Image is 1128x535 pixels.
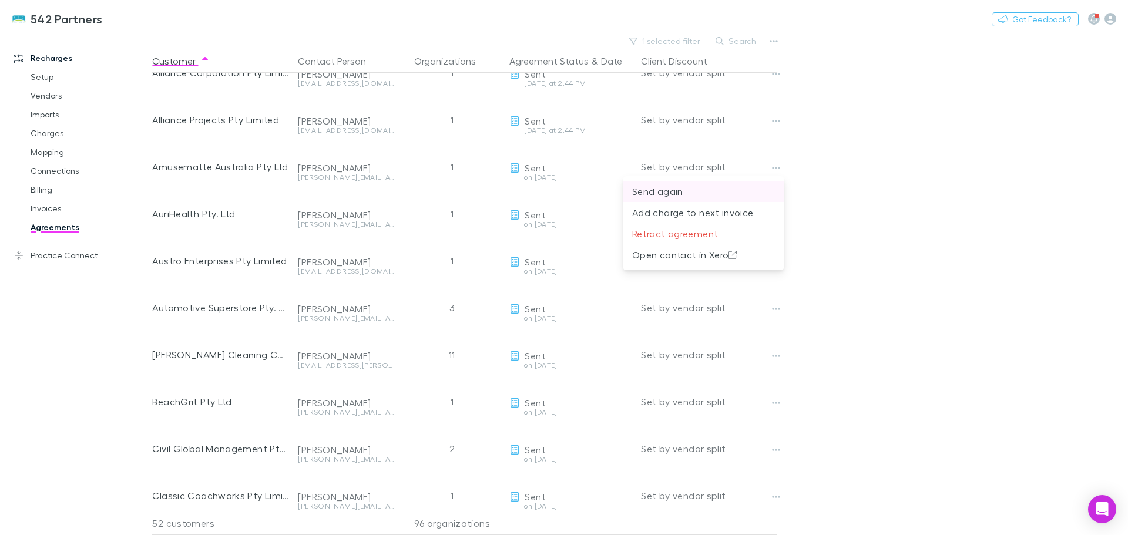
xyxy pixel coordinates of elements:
p: Open contact in Xero [632,248,775,262]
div: Open Intercom Messenger [1088,495,1116,523]
li: Send again [623,181,784,202]
p: Add charge to next invoice [632,206,775,220]
a: Open contact in Xero [623,248,784,259]
p: Send again [632,184,775,198]
li: Open contact in Xero [623,244,784,265]
li: Retract agreement [623,223,784,244]
li: Add charge to next invoice [623,202,784,223]
p: Retract agreement [632,227,775,241]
